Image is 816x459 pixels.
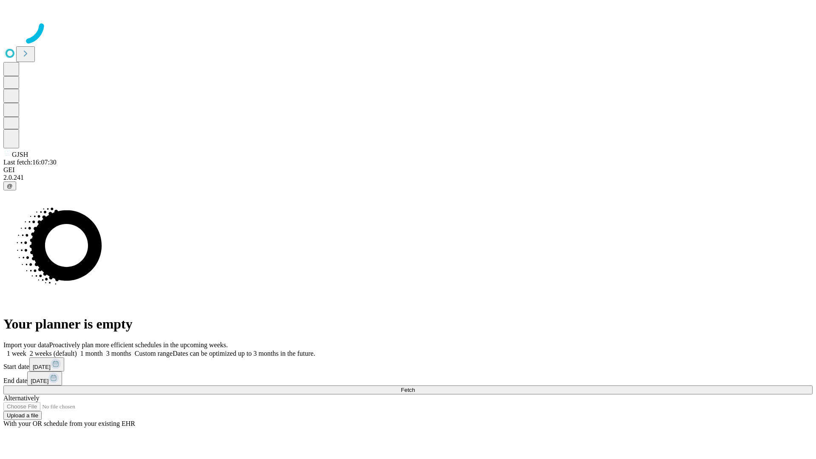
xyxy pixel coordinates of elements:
[3,341,49,348] span: Import your data
[3,420,135,427] span: With your OR schedule from your existing EHR
[173,350,315,357] span: Dates can be optimized up to 3 months in the future.
[3,385,813,394] button: Fetch
[3,316,813,332] h1: Your planner is empty
[106,350,131,357] span: 3 months
[29,357,64,371] button: [DATE]
[30,350,77,357] span: 2 weeks (default)
[33,364,51,370] span: [DATE]
[401,387,415,393] span: Fetch
[12,151,28,158] span: GJSH
[7,183,13,189] span: @
[27,371,62,385] button: [DATE]
[3,357,813,371] div: Start date
[3,181,16,190] button: @
[135,350,173,357] span: Custom range
[3,394,39,402] span: Alternatively
[31,378,48,384] span: [DATE]
[3,159,57,166] span: Last fetch: 16:07:30
[3,166,813,174] div: GEI
[49,341,228,348] span: Proactively plan more efficient schedules in the upcoming weeks.
[3,411,42,420] button: Upload a file
[3,174,813,181] div: 2.0.241
[3,371,813,385] div: End date
[80,350,103,357] span: 1 month
[7,350,26,357] span: 1 week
